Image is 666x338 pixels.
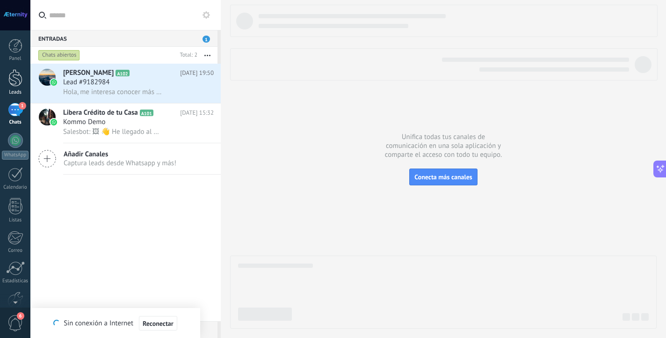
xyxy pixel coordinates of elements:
[140,110,153,116] span: A101
[176,51,197,60] div: Total: 2
[2,119,29,125] div: Chats
[63,88,162,96] span: Hola, me interesa conocer más sobre los servicios de Æternity
[139,316,177,331] button: Reconectar
[51,119,57,125] img: icon
[180,68,214,78] span: [DATE] 19:50
[64,150,176,159] span: Añadir Canales
[63,78,109,87] span: Lead #9182984
[180,108,214,118] span: [DATE] 15:32
[30,64,221,103] a: avataricon[PERSON_NAME]A102[DATE] 19:50Lead #9182984Hola, me interesa conocer más sobre los servi...
[2,217,29,223] div: Listas
[30,30,217,47] div: Entradas
[63,118,106,127] span: Kommo Demo
[63,127,162,136] span: Salesbot: 🖼 👋 He llegado al final de mi flujo, pero puedes seguir chateando en esta conversación ...
[2,151,29,160] div: WhatsApp
[197,47,217,64] button: Más
[53,316,177,331] div: Sin conexión a Internet
[409,169,477,185] button: Conecta más canales
[63,68,114,78] span: [PERSON_NAME]
[19,102,26,110] span: 1
[143,320,174,327] span: Reconectar
[17,312,24,320] span: 6
[51,79,57,86] img: icon
[116,70,129,76] span: A102
[2,184,29,191] div: Calendario
[38,50,80,61] div: Chats abiertos
[2,56,29,62] div: Panel
[2,89,29,96] div: Leads
[203,36,210,43] span: 1
[64,159,176,168] span: Captura leads desde Whatsapp y más!
[414,173,472,181] span: Conecta más canales
[2,248,29,254] div: Correo
[2,278,29,284] div: Estadísticas
[30,103,221,143] a: avatariconLibera Crédito de tu CasaA101[DATE] 15:32Kommo DemoSalesbot: 🖼 👋 He llegado al final de...
[63,108,138,118] span: Libera Crédito de tu Casa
